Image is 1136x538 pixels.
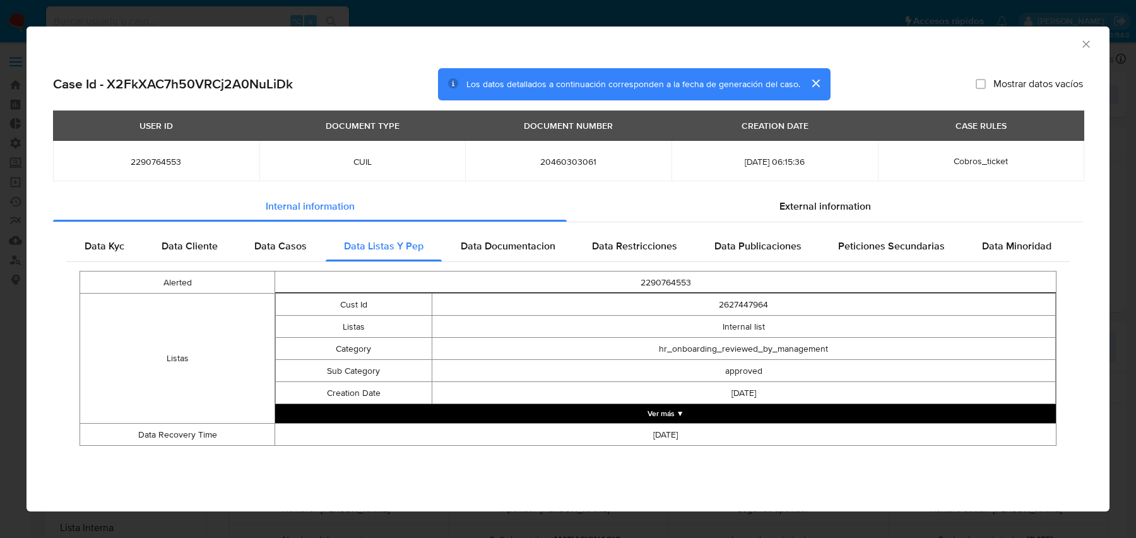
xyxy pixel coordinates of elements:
span: Internal information [266,199,355,213]
button: Expand array [275,404,1056,423]
div: closure-recommendation-modal [27,27,1109,511]
span: Peticiones Secundarias [838,239,945,253]
div: DOCUMENT NUMBER [516,115,620,136]
span: Data Publicaciones [714,239,802,253]
td: [DATE] [432,382,1056,404]
td: 2627447964 [432,294,1056,316]
span: Mostrar datos vacíos [993,78,1083,90]
td: Sub Category [276,360,432,382]
td: Creation Date [276,382,432,404]
span: Data Kyc [85,239,124,253]
div: USER ID [132,115,180,136]
span: Data Restricciones [592,239,677,253]
td: Category [276,338,432,360]
td: Data Recovery Time [80,424,275,446]
div: Detailed internal info [66,231,1070,261]
span: Data Casos [254,239,307,253]
span: Cobros_ticket [954,155,1008,167]
td: [DATE] [275,424,1056,446]
span: Data Documentacion [461,239,555,253]
input: Mostrar datos vacíos [976,79,986,89]
td: hr_onboarding_reviewed_by_management [432,338,1056,360]
td: 2290764553 [275,272,1056,294]
span: Data Cliente [162,239,218,253]
span: Data Minoridad [982,239,1051,253]
h2: Case Id - X2FkXAC7h50VRCj2A0NuLiDk [53,76,293,92]
div: CREATION DATE [734,115,816,136]
span: External information [779,199,871,213]
span: [DATE] 06:15:36 [687,156,863,167]
div: Detailed info [53,191,1083,222]
span: 2290764553 [68,156,244,167]
button: cerrar [800,68,831,99]
td: approved [432,360,1056,382]
td: Alerted [80,272,275,294]
td: Cust Id [276,294,432,316]
span: Los datos detallados a continuación corresponden a la fecha de generación del caso. [466,78,800,90]
td: Listas [80,294,275,424]
button: Cerrar ventana [1080,38,1091,49]
td: Internal list [432,316,1056,338]
td: Listas [276,316,432,338]
span: Data Listas Y Pep [344,239,423,253]
span: 20460303061 [480,156,656,167]
span: CUIL [275,156,451,167]
div: DOCUMENT TYPE [318,115,407,136]
div: CASE RULES [948,115,1014,136]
